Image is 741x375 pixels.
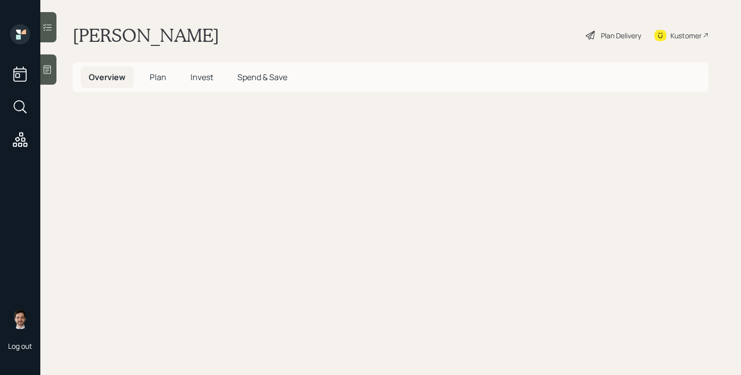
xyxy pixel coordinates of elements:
span: Invest [191,72,213,83]
span: Plan [150,72,166,83]
span: Overview [89,72,126,83]
div: Kustomer [670,30,702,41]
h1: [PERSON_NAME] [73,24,219,46]
div: Plan Delivery [601,30,641,41]
span: Spend & Save [237,72,287,83]
div: Log out [8,341,32,351]
img: jonah-coleman-headshot.png [10,309,30,329]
